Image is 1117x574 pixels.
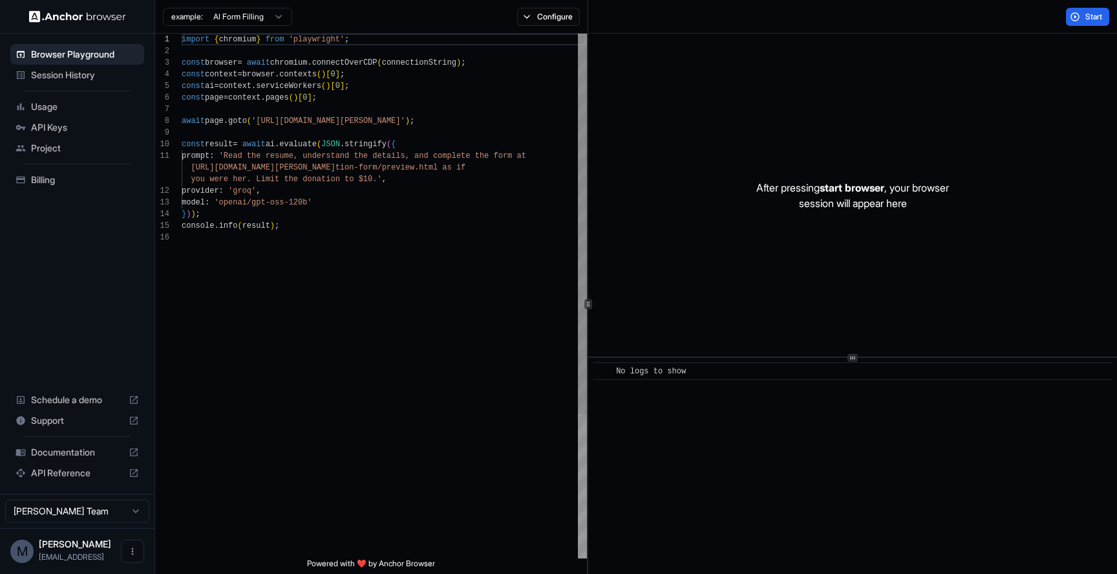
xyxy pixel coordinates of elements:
[182,186,219,195] span: provider
[10,44,144,65] div: Browser Playground
[214,35,218,44] span: {
[205,140,233,149] span: result
[279,140,317,149] span: evaluate
[182,58,205,67] span: const
[340,140,345,149] span: .
[191,210,195,219] span: )
[600,365,606,378] span: ​
[155,34,169,45] div: 1
[31,393,123,406] span: Schedule a demo
[517,8,580,26] button: Configure
[251,116,405,126] span: '[URL][DOMAIN_NAME][PERSON_NAME]'
[31,467,123,480] span: API Reference
[219,151,452,160] span: 'Read the resume, understand the details, and comp
[275,221,279,230] span: ;
[266,140,275,149] span: ai
[224,116,228,126] span: .
[228,93,261,102] span: context
[182,35,209,44] span: import
[261,93,265,102] span: .
[155,69,169,80] div: 4
[756,180,949,211] p: After pressing , your browser session will appear here
[266,93,289,102] span: pages
[155,197,169,208] div: 13
[182,93,205,102] span: const
[31,142,139,155] span: Project
[1085,12,1103,22] span: Start
[228,116,247,126] span: goto
[155,104,169,115] div: 7
[182,210,186,219] span: }
[205,70,237,79] span: context
[205,93,224,102] span: page
[456,58,461,67] span: )
[155,232,169,243] div: 16
[312,93,317,102] span: ;
[155,80,169,92] div: 5
[233,140,237,149] span: =
[251,82,256,91] span: .
[209,151,214,160] span: :
[182,82,205,91] span: const
[31,100,139,113] span: Usage
[266,35,284,44] span: from
[382,58,456,67] span: connectionString
[182,151,209,160] span: prompt
[247,58,270,67] span: await
[382,175,387,184] span: ,
[330,70,335,79] span: 0
[387,140,391,149] span: (
[155,208,169,220] div: 14
[303,93,307,102] span: 0
[155,45,169,57] div: 2
[10,138,144,159] div: Project
[31,69,139,82] span: Session History
[326,70,330,79] span: [
[289,93,293,102] span: (
[39,538,111,549] span: Maveen Mushtaq
[10,96,144,117] div: Usage
[31,173,139,186] span: Billing
[219,221,238,230] span: info
[219,186,224,195] span: :
[326,82,330,91] span: )
[182,70,205,79] span: const
[10,463,144,483] div: API Reference
[307,558,435,574] span: Powered with ❤️ by Anchor Browser
[616,367,686,376] span: No logs to show
[31,414,123,427] span: Support
[275,140,279,149] span: .
[452,151,526,160] span: lete the form at
[345,35,349,44] span: ;
[155,127,169,138] div: 9
[391,140,396,149] span: {
[1066,8,1109,26] button: Start
[321,140,340,149] span: JSON
[155,57,169,69] div: 3
[155,138,169,150] div: 10
[214,82,218,91] span: =
[275,70,279,79] span: .
[345,140,387,149] span: stringify
[405,116,410,126] span: )
[31,121,139,134] span: API Keys
[10,540,34,563] div: M
[10,410,144,431] div: Support
[340,82,345,91] span: ]
[196,210,200,219] span: ;
[171,12,203,22] span: example:
[205,58,237,67] span: browser
[205,116,224,126] span: page
[224,93,228,102] span: =
[279,70,317,79] span: contexts
[237,58,242,67] span: =
[270,58,308,67] span: chromium
[182,198,205,207] span: model
[307,93,312,102] span: ]
[307,58,312,67] span: .
[205,198,209,207] span: :
[330,82,335,91] span: [
[10,170,144,190] div: Billing
[182,140,205,149] span: const
[186,210,191,219] span: )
